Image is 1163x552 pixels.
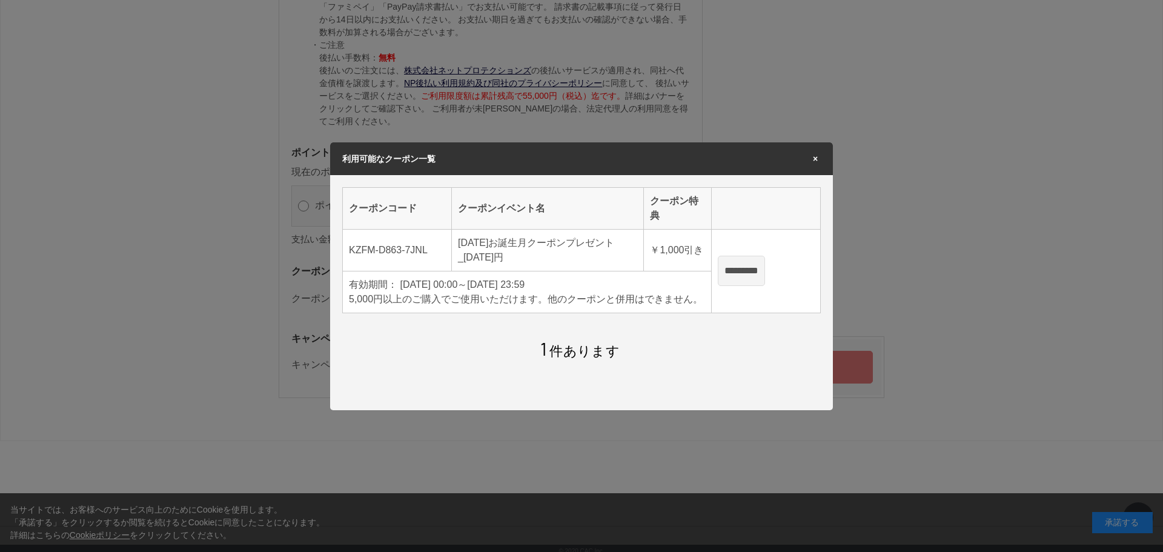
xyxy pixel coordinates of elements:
th: クーポン特典 [644,187,712,229]
span: 件あります [540,344,620,359]
th: クーポンコード [343,187,452,229]
span: 利用可能なクーポン一覧 [342,154,436,164]
div: 5,000円以上のご購入でご使用いただけます。他のクーポンと併用はできません。 [349,292,705,307]
span: × [810,155,821,163]
span: 有効期間： [349,279,397,290]
td: 引き [644,229,712,271]
td: KZFM-D863-7JNL [343,229,452,271]
td: [DATE]お誕生月クーポンプレゼント_[DATE]円 [452,229,644,271]
th: クーポンイベント名 [452,187,644,229]
span: 1 [540,338,547,359]
span: [DATE] 00:00～[DATE] 23:59 [400,279,525,290]
span: ￥1,000 [650,245,684,255]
